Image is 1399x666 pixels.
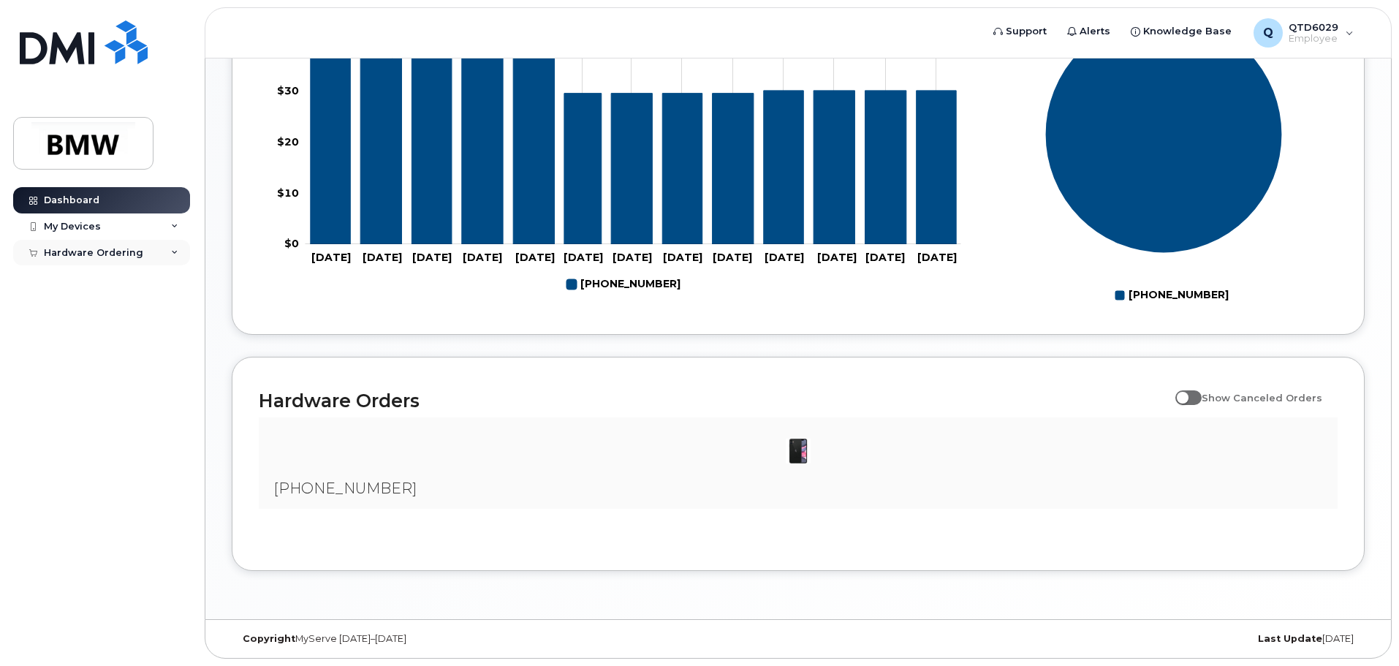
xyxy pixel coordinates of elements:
img: iPhone_11.jpg [784,436,813,466]
span: Employee [1289,33,1338,45]
g: Series [1045,15,1283,253]
tspan: [DATE] [817,251,857,264]
a: Alerts [1057,17,1121,46]
g: 864-765-4698 [311,4,956,243]
tspan: [DATE] [713,251,752,264]
iframe: Messenger Launcher [1335,602,1388,655]
tspan: [DATE] [613,251,652,264]
g: Chart [1045,15,1283,307]
tspan: [DATE] [765,251,804,264]
tspan: [DATE] [412,251,452,264]
tspan: [DATE] [663,251,702,264]
g: Legend [1115,283,1229,308]
div: MyServe [DATE]–[DATE] [232,633,610,645]
tspan: [DATE] [463,251,502,264]
tspan: [DATE] [515,251,555,264]
span: Alerts [1080,24,1110,39]
div: [DATE] [987,633,1365,645]
a: Support [983,17,1057,46]
a: Knowledge Base [1121,17,1242,46]
tspan: [DATE] [917,251,957,264]
tspan: [DATE] [311,251,351,264]
g: Legend [566,272,680,297]
span: QTD6029 [1289,21,1338,33]
tspan: [DATE] [865,251,905,264]
tspan: $20 [277,135,299,148]
tspan: $10 [277,186,299,199]
div: QTD6029 [1243,18,1364,48]
span: Support [1006,24,1047,39]
tspan: [DATE] [363,251,402,264]
input: Show Canceled Orders [1175,384,1187,396]
tspan: [DATE] [564,251,603,264]
g: 864-765-4698 [566,272,680,297]
strong: Last Update [1258,633,1322,644]
span: [PHONE_NUMBER] [273,480,417,497]
span: Show Canceled Orders [1202,392,1322,404]
strong: Copyright [243,633,295,644]
h2: Hardware Orders [259,390,1168,412]
tspan: $30 [277,84,299,97]
span: Q [1263,24,1273,42]
tspan: $0 [284,237,299,250]
span: Knowledge Base [1143,24,1232,39]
